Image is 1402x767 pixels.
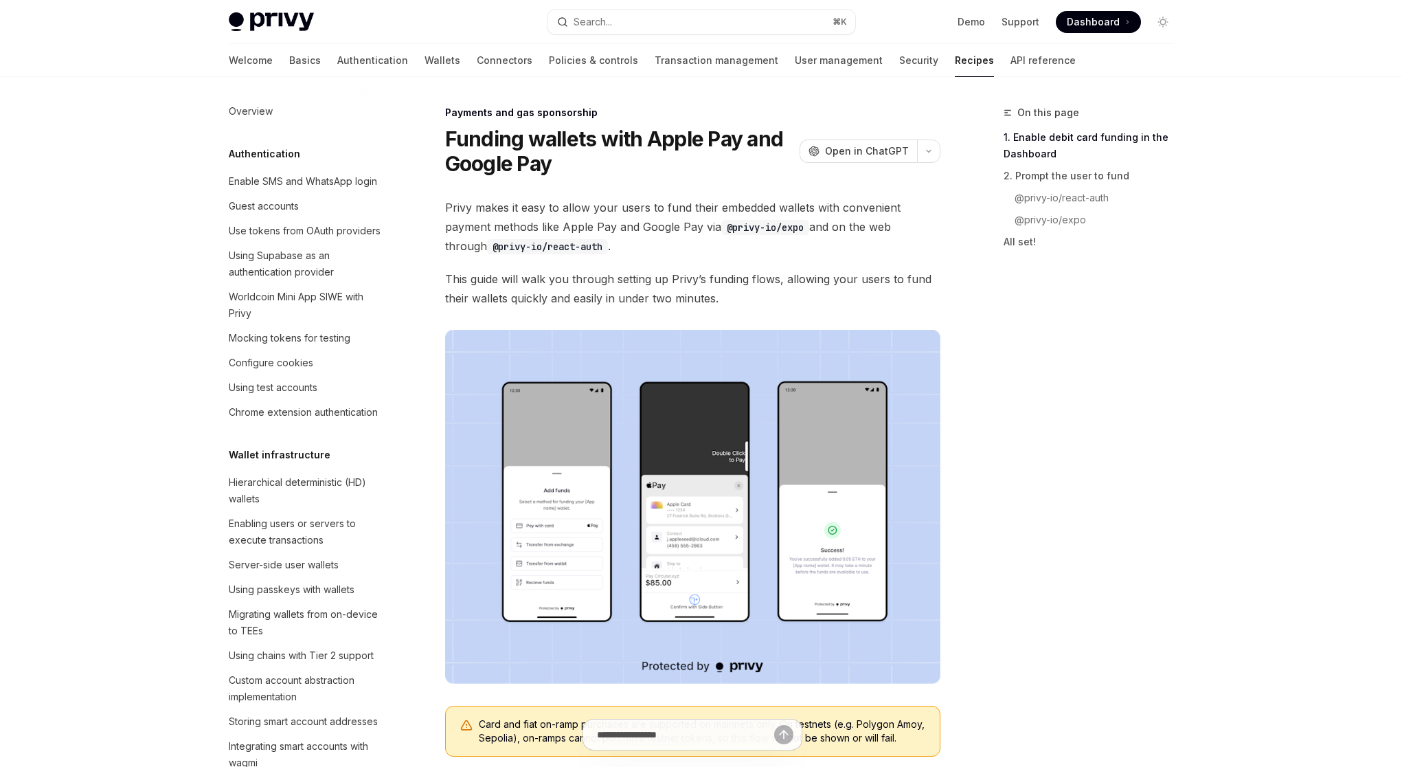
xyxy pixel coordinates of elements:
a: Mocking tokens for testing [218,326,394,351]
h1: Funding wallets with Apple Pay and Google Pay [445,126,794,176]
div: Mocking tokens for testing [229,330,350,346]
span: ⌘ K [833,16,847,27]
a: Authentication [337,44,408,77]
a: Worldcoin Mini App SIWE with Privy [218,285,394,326]
div: Guest accounts [229,198,299,214]
a: Connectors [477,44,532,77]
div: Overview [229,103,273,120]
div: Use tokens from OAuth providers [229,223,381,239]
a: 1. Enable debit card funding in the Dashboard [1004,126,1185,165]
a: Using passkeys with wallets [218,577,394,602]
span: This guide will walk you through setting up Privy’s funding flows, allowing your users to fund th... [445,269,940,308]
button: Toggle dark mode [1152,11,1174,33]
a: Custom account abstraction implementation [218,668,394,709]
div: Migrating wallets from on-device to TEEs [229,606,385,639]
a: Wallets [425,44,460,77]
a: Basics [289,44,321,77]
a: @privy-io/react-auth [1004,187,1185,209]
div: Storing smart account addresses [229,713,378,730]
a: Chrome extension authentication [218,400,394,425]
a: Guest accounts [218,194,394,219]
a: Migrating wallets from on-device to TEEs [218,602,394,643]
div: Using test accounts [229,379,317,396]
a: Recipes [955,44,994,77]
a: Server-side user wallets [218,553,394,577]
div: Enabling users or servers to execute transactions [229,515,385,548]
a: User management [795,44,883,77]
a: Enable SMS and WhatsApp login [218,169,394,194]
div: Using passkeys with wallets [229,581,354,598]
a: Using Supabase as an authentication provider [218,243,394,285]
button: Open in ChatGPT [800,140,917,163]
div: Worldcoin Mini App SIWE with Privy [229,289,385,322]
a: Use tokens from OAuth providers [218,219,394,243]
div: Hierarchical deterministic (HD) wallets [229,474,385,507]
span: On this page [1017,104,1079,121]
a: Welcome [229,44,273,77]
span: Dashboard [1067,15,1120,29]
a: All set! [1004,231,1185,253]
div: Enable SMS and WhatsApp login [229,173,377,190]
div: Chrome extension authentication [229,404,378,421]
div: Configure cookies [229,355,313,371]
a: @privy-io/expo [1004,209,1185,231]
a: Configure cookies [218,351,394,375]
div: Search... [574,14,612,30]
a: Storing smart account addresses [218,709,394,734]
a: Support [1002,15,1039,29]
a: Enabling users or servers to execute transactions [218,511,394,553]
a: Dashboard [1056,11,1141,33]
span: Privy makes it easy to allow your users to fund their embedded wallets with convenient payment me... [445,198,940,256]
a: Using test accounts [218,375,394,400]
img: card-based-funding [445,330,940,684]
div: Server-side user wallets [229,557,339,573]
button: Search...⌘K [547,10,855,34]
div: Custom account abstraction implementation [229,672,385,705]
a: API reference [1010,44,1076,77]
a: Demo [958,15,985,29]
code: @privy-io/react-auth [487,239,608,254]
div: Payments and gas sponsorship [445,106,940,120]
a: Overview [218,99,394,124]
h5: Authentication [229,146,300,162]
input: Ask a question... [597,720,774,750]
button: Send message [774,725,793,744]
a: Security [899,44,938,77]
div: Using chains with Tier 2 support [229,647,374,664]
a: Transaction management [655,44,778,77]
code: @privy-io/expo [721,220,809,235]
span: Open in ChatGPT [825,144,909,158]
a: 2. Prompt the user to fund [1004,165,1185,187]
a: Using chains with Tier 2 support [218,643,394,668]
img: light logo [229,12,314,32]
div: Using Supabase as an authentication provider [229,247,385,280]
h5: Wallet infrastructure [229,447,330,463]
a: Policies & controls [549,44,638,77]
a: Hierarchical deterministic (HD) wallets [218,470,394,511]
